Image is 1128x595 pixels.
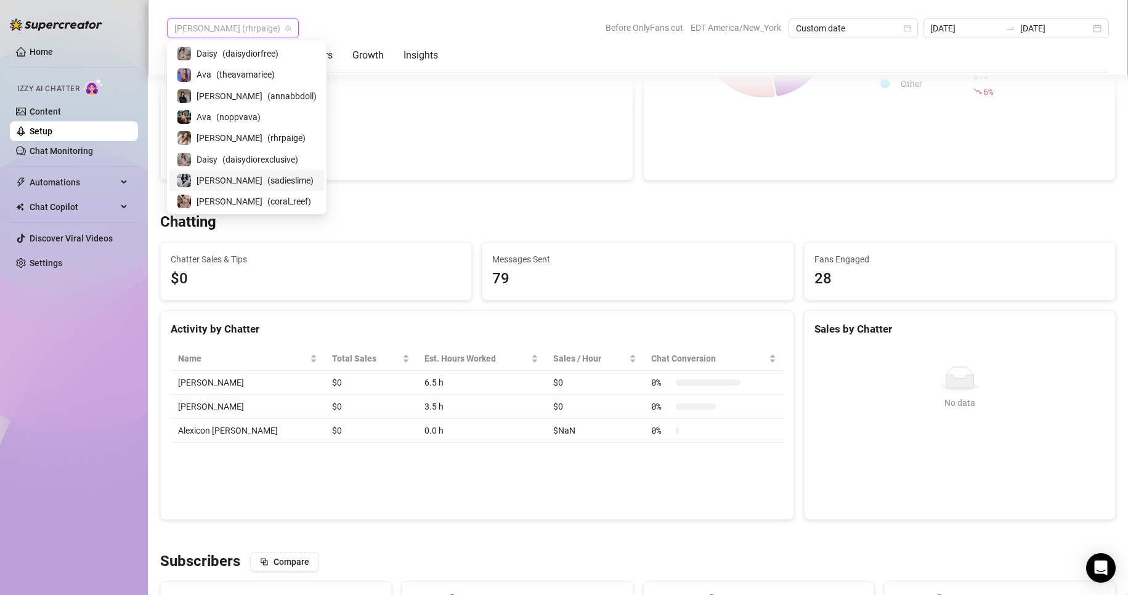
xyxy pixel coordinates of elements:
[171,395,325,419] td: [PERSON_NAME]
[896,69,967,99] td: Other
[651,352,766,365] span: Chat Conversion
[274,557,309,567] span: Compare
[197,131,262,145] span: [PERSON_NAME]
[973,69,1000,99] div: $15
[1005,23,1015,33] span: to
[325,371,417,395] td: $0
[197,68,211,81] span: Ava
[177,153,191,166] img: Daisy
[352,48,384,63] div: Growth
[174,19,291,38] span: Paige (rhrpaige)
[177,174,191,187] img: Sadie
[197,47,217,60] span: Daisy
[10,18,102,31] img: logo-BBDzfeDw.svg
[171,321,784,338] div: Activity by Chatter
[177,68,191,82] img: Ava
[30,126,52,136] a: Setup
[796,19,911,38] span: Custom date
[325,347,417,371] th: Total Sales
[424,352,529,365] div: Est. Hours Worked
[177,47,191,60] img: Daisy
[973,87,982,95] span: fall
[814,253,1105,266] span: Fans Engaged
[177,110,191,124] img: Ava
[222,47,278,60] span: ( daisydiorfree )
[30,172,117,192] span: Automations
[332,352,400,365] span: Total Sales
[260,557,269,566] span: block
[267,131,306,145] span: ( rhrpaige )
[417,395,546,419] td: 3.5 h
[171,347,325,371] th: Name
[285,25,292,32] span: team
[171,371,325,395] td: [PERSON_NAME]
[492,267,783,291] div: 79
[651,376,671,389] span: 0 %
[16,177,26,187] span: thunderbolt
[417,419,546,443] td: 0.0 h
[404,48,438,63] div: Insights
[651,400,671,413] span: 0 %
[546,371,643,395] td: $0
[814,321,1105,338] div: Sales by Chatter
[197,153,217,166] span: Daisy
[644,347,784,371] th: Chat Conversion
[197,195,262,208] span: [PERSON_NAME]
[171,253,461,266] span: Chatter Sales & Tips
[267,89,317,103] span: ( annabbdoll )
[267,195,311,208] span: ( coral_reef )
[651,424,671,437] span: 0 %
[1020,22,1090,35] input: End date
[197,174,262,187] span: [PERSON_NAME]
[325,419,417,443] td: $0
[30,47,53,57] a: Home
[814,267,1105,291] div: 28
[904,25,911,32] span: calendar
[197,89,262,103] span: [PERSON_NAME]
[197,110,211,124] span: Ava
[16,203,24,211] img: Chat Copilot
[546,347,643,371] th: Sales / Hour
[177,89,191,103] img: Anna
[553,352,626,365] span: Sales / Hour
[492,253,783,266] span: Messages Sent
[216,68,275,81] span: ( theavamariee )
[30,146,93,156] a: Chat Monitoring
[983,86,992,97] span: 6 %
[177,131,191,145] img: Paige
[30,107,61,116] a: Content
[17,83,79,95] span: Izzy AI Chatter
[216,110,261,124] span: ( noppvava )
[160,552,240,572] h3: Subscribers
[250,552,319,572] button: Compare
[171,267,461,291] span: $0
[819,396,1100,410] div: No data
[171,419,325,443] td: Alexicon [PERSON_NAME]
[267,174,314,187] span: ( sadieslime )
[417,371,546,395] td: 6.5 h
[1086,553,1116,583] div: Open Intercom Messenger
[1005,23,1015,33] span: swap-right
[930,22,1000,35] input: Start date
[84,78,103,96] img: AI Chatter
[177,195,191,208] img: Anna
[606,18,683,37] span: Before OnlyFans cut
[30,197,117,217] span: Chat Copilot
[30,233,113,243] a: Discover Viral Videos
[160,212,216,232] h3: Chatting
[546,395,643,419] td: $0
[30,258,62,268] a: Settings
[691,18,781,37] span: EDT America/New_York
[222,153,298,166] span: ( daisydiorexclusive )
[325,395,417,419] td: $0
[178,352,307,365] span: Name
[546,419,643,443] td: $NaN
